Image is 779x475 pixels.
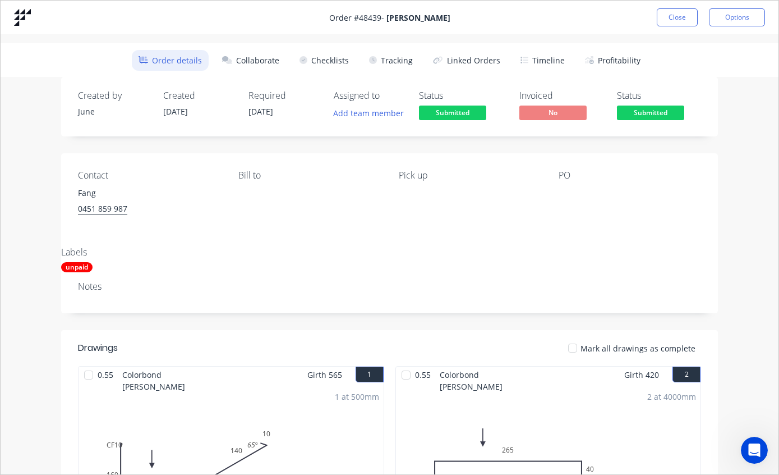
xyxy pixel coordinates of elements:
div: Created by [78,90,145,101]
span: Colorbond [PERSON_NAME] [118,367,196,386]
button: Timeline [514,50,571,71]
div: Status [617,90,701,101]
div: Contact [78,170,220,181]
span: Colorbond [PERSON_NAME] [435,367,514,386]
div: Assigned to [334,90,401,101]
div: Drawings [78,341,118,355]
div: 2 at 4000mm [647,391,696,403]
button: Profitability [578,50,647,71]
div: Invoiced [519,90,603,101]
strong: [PERSON_NAME] [386,12,450,23]
div: 1 at 500mm [335,391,379,403]
button: Order details [132,50,209,71]
div: Created [163,90,231,101]
span: No [519,106,587,120]
button: Linked Orders [426,50,507,71]
button: Tracking [362,50,420,71]
img: Factory [14,9,31,26]
span: Order # 48439 - [329,12,450,24]
button: Add team member [328,106,410,121]
span: 0.55 [411,367,435,386]
button: Submitted [617,106,684,122]
button: Add team member [334,106,410,121]
div: PO [559,170,701,181]
div: Pick up [399,170,541,181]
iframe: Intercom live chat [741,437,768,464]
button: 2 [672,367,700,382]
span: Submitted [617,106,684,120]
span: Mark all drawings as complete [580,342,695,354]
span: [DATE] [248,106,273,117]
div: unpaid [61,262,93,272]
div: June [78,106,145,117]
button: 1 [356,367,384,382]
span: Girth 420 [624,367,659,383]
div: Notes [78,281,701,292]
span: Submitted [419,106,486,120]
button: Options [709,8,765,26]
div: Status [419,90,486,101]
span: [DATE] [163,106,188,117]
button: Collaborate [215,50,286,71]
span: Girth 565 [307,367,342,383]
div: Bill to [238,170,381,181]
button: Submitted [419,106,486,122]
div: Fang [78,185,220,201]
button: Checklists [293,50,356,71]
div: Labels [61,247,325,258]
div: Required [248,90,316,101]
button: Close [657,8,698,26]
span: 0.55 [93,367,118,386]
div: Fang0451 859 987 [78,185,220,221]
